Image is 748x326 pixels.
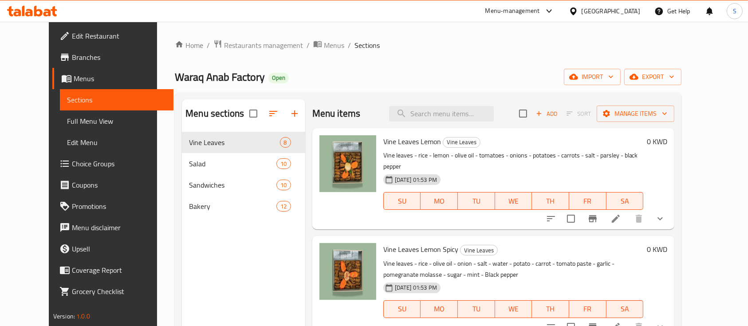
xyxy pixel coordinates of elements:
button: Branch-specific-item [582,208,603,229]
div: items [276,158,291,169]
span: Menus [74,73,167,84]
span: Vine Leaves [461,245,497,255]
h2: Menu sections [185,107,244,120]
span: Open [268,74,289,82]
span: 1.0.0 [76,310,90,322]
a: Menu disclaimer [52,217,174,238]
img: Vine Leaves Lemon [319,135,376,192]
span: MO [424,302,454,315]
span: SA [610,195,640,208]
span: Select section [514,104,532,123]
a: Choice Groups [52,153,174,174]
a: Sections [60,89,174,110]
button: TH [532,192,569,210]
button: show more [650,208,671,229]
span: TH [535,302,566,315]
span: Menus [324,40,344,51]
span: 12 [277,202,290,211]
span: Bakery [189,201,276,212]
span: Grocery Checklist [72,286,167,297]
span: FR [573,302,603,315]
span: FR [573,195,603,208]
svg: Show Choices [655,213,665,224]
span: 10 [277,181,290,189]
button: WE [495,300,532,318]
div: Vine Leaves [443,137,480,148]
button: TU [458,300,495,318]
div: Bakery12 [182,196,305,217]
a: Edit Restaurant [52,25,174,47]
span: Edit Menu [67,137,167,148]
button: import [564,69,621,85]
span: Edit Restaurant [72,31,167,41]
a: Upsell [52,238,174,259]
li: / [307,40,310,51]
button: TU [458,192,495,210]
p: Vine leaves - rice - lemon - olive oil - tomatoes - onions - potatoes - carrots - salt - parsley ... [383,150,643,172]
span: [DATE] 01:53 PM [391,283,441,292]
button: sort-choices [540,208,562,229]
a: Branches [52,47,174,68]
a: Menus [313,39,344,51]
div: items [280,137,291,148]
span: SU [387,302,417,315]
span: 10 [277,160,290,168]
nav: Menu sections [182,128,305,220]
span: Select section first [561,107,597,121]
button: SA [606,192,644,210]
span: Waraq Anab Factory [175,67,265,87]
button: Add section [284,103,305,124]
span: SU [387,195,417,208]
span: Add [535,109,559,119]
div: items [276,180,291,190]
button: SU [383,300,421,318]
span: Restaurants management [224,40,303,51]
span: 8 [280,138,291,147]
a: Coverage Report [52,259,174,281]
span: Add item [532,107,561,121]
h2: Menu items [312,107,361,120]
span: import [571,71,614,82]
div: Salad10 [182,153,305,174]
li: / [348,40,351,51]
span: Upsell [72,244,167,254]
a: Home [175,40,203,51]
span: Vine Leaves Lemon [383,135,441,148]
span: Sections [354,40,380,51]
button: Add [532,107,561,121]
span: Coverage Report [72,265,167,275]
span: Promotions [72,201,167,212]
span: Sections [67,94,167,105]
button: FR [569,300,606,318]
button: Manage items [597,106,674,122]
span: Full Menu View [67,116,167,126]
a: Coupons [52,174,174,196]
span: MO [424,195,454,208]
span: WE [499,195,529,208]
button: MO [421,192,458,210]
span: Version: [53,310,75,322]
span: Manage items [604,108,667,119]
div: Vine Leaves [460,245,498,255]
div: Open [268,73,289,83]
p: Vine leaves - rice - olive oil - onion - salt - water - potato - carrot - tomato paste - garlic -... [383,258,643,280]
h6: 0 KWD [647,135,667,148]
span: Salad [189,158,276,169]
span: WE [499,302,529,315]
div: Menu-management [485,6,540,16]
input: search [389,106,494,122]
button: SU [383,192,421,210]
span: [DATE] 01:53 PM [391,176,441,184]
span: Sandwiches [189,180,276,190]
a: Grocery Checklist [52,281,174,302]
span: S [733,6,736,16]
button: WE [495,192,532,210]
button: TH [532,300,569,318]
span: Vine Leaves Lemon Spicy [383,243,458,256]
span: Select all sections [244,104,263,123]
span: Sort sections [263,103,284,124]
span: Vine Leaves [189,137,280,148]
